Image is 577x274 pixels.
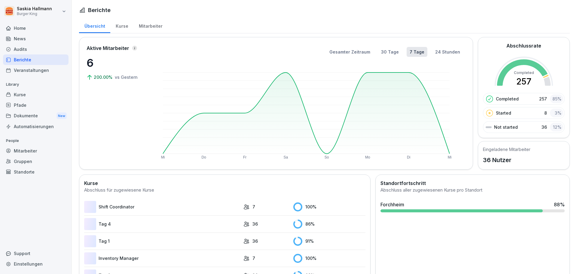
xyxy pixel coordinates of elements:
[378,47,402,57] button: 30 Tage
[84,235,240,247] a: Tag 1
[544,110,547,116] p: 8
[243,155,246,159] text: Fr
[87,55,147,71] p: 6
[17,6,52,11] p: Saskia Hallmann
[3,100,69,110] a: Pfade
[506,42,541,49] h2: Abschlussrate
[483,146,530,152] h5: Eingeladene Mitarbeiter
[252,255,255,261] p: 7
[84,252,240,264] a: Inventory Manager
[325,155,329,159] text: So
[3,110,69,122] a: DokumenteNew
[3,136,69,146] p: People
[380,180,565,187] h2: Standortfortschritt
[550,94,563,103] div: 85 %
[94,74,114,80] p: 200.00%
[365,155,370,159] text: Mo
[3,33,69,44] a: News
[3,167,69,177] a: Standorte
[161,155,165,159] text: Mi
[3,110,69,122] div: Dokumente
[84,218,240,230] a: Tag 4
[284,155,288,159] text: Sa
[539,96,547,102] p: 257
[3,259,69,269] a: Einstellungen
[293,220,365,229] div: 86 %
[252,204,255,210] p: 7
[293,237,365,246] div: 91 %
[3,248,69,259] div: Support
[84,187,365,194] div: Abschluss für zugewiesene Kurse
[483,155,530,165] p: 36 Nutzer
[496,96,519,102] p: Completed
[293,202,365,211] div: 100 %
[496,110,511,116] p: Started
[3,89,69,100] a: Kurse
[542,124,547,130] p: 36
[84,180,365,187] h2: Kurse
[88,6,111,14] h1: Berichte
[17,12,52,16] p: Burger King
[378,199,567,215] a: Forchheim88%
[79,18,110,33] a: Übersicht
[87,45,129,52] p: Aktive Mitarbeiter
[56,112,67,119] div: New
[550,123,563,131] div: 12 %
[202,155,206,159] text: Do
[252,221,258,227] p: 36
[3,121,69,132] a: Automatisierungen
[3,54,69,65] a: Berichte
[3,146,69,156] a: Mitarbeiter
[432,47,463,57] button: 24 Stunden
[84,201,240,213] a: Shift Coordinator
[3,156,69,167] a: Gruppen
[3,23,69,33] a: Home
[293,254,365,263] div: 100 %
[380,201,404,208] div: Forchheim
[252,238,258,244] p: 36
[380,187,565,194] div: Abschluss aller zugewiesenen Kurse pro Standort
[407,47,427,57] button: 7 Tage
[3,80,69,89] p: Library
[448,155,452,159] text: Mi
[550,109,563,117] div: 3 %
[494,124,518,130] p: Not started
[407,155,410,159] text: Di
[554,201,565,208] div: 88 %
[110,18,133,33] a: Kurse
[115,74,138,80] p: vs Gestern
[326,47,373,57] button: Gesamter Zeitraum
[133,18,168,33] a: Mitarbeiter
[3,65,69,75] a: Veranstaltungen
[3,44,69,54] a: Audits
